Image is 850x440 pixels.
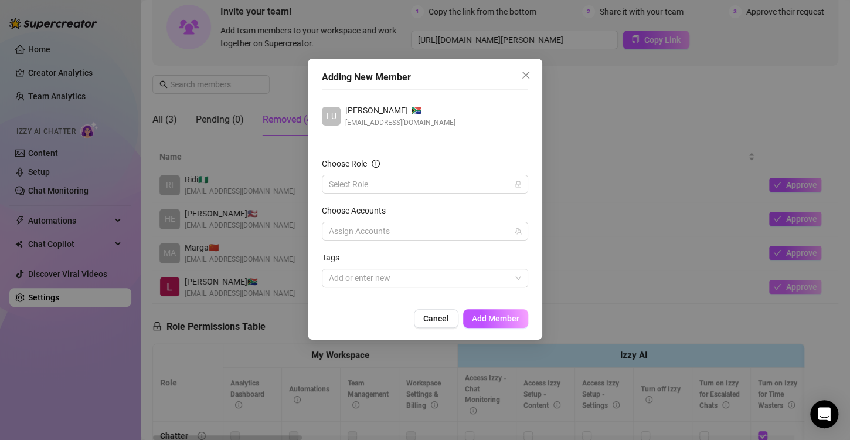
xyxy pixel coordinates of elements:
[472,314,519,323] span: Add Member
[423,314,449,323] span: Cancel
[414,309,458,328] button: Cancel
[322,251,347,264] label: Tags
[345,104,455,117] div: 🇿🇦
[516,70,535,80] span: Close
[463,309,528,328] button: Add Member
[521,70,531,80] span: close
[372,160,380,168] span: info-circle
[515,181,522,188] span: lock
[516,66,535,84] button: Close
[327,110,336,123] span: LU
[322,70,528,84] div: Adding New Member
[810,400,838,428] div: Open Intercom Messenger
[345,117,455,128] span: [EMAIL_ADDRESS][DOMAIN_NAME]
[322,204,393,217] label: Choose Accounts
[322,157,367,170] div: Choose Role
[345,104,408,117] span: [PERSON_NAME]
[515,228,522,235] span: team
